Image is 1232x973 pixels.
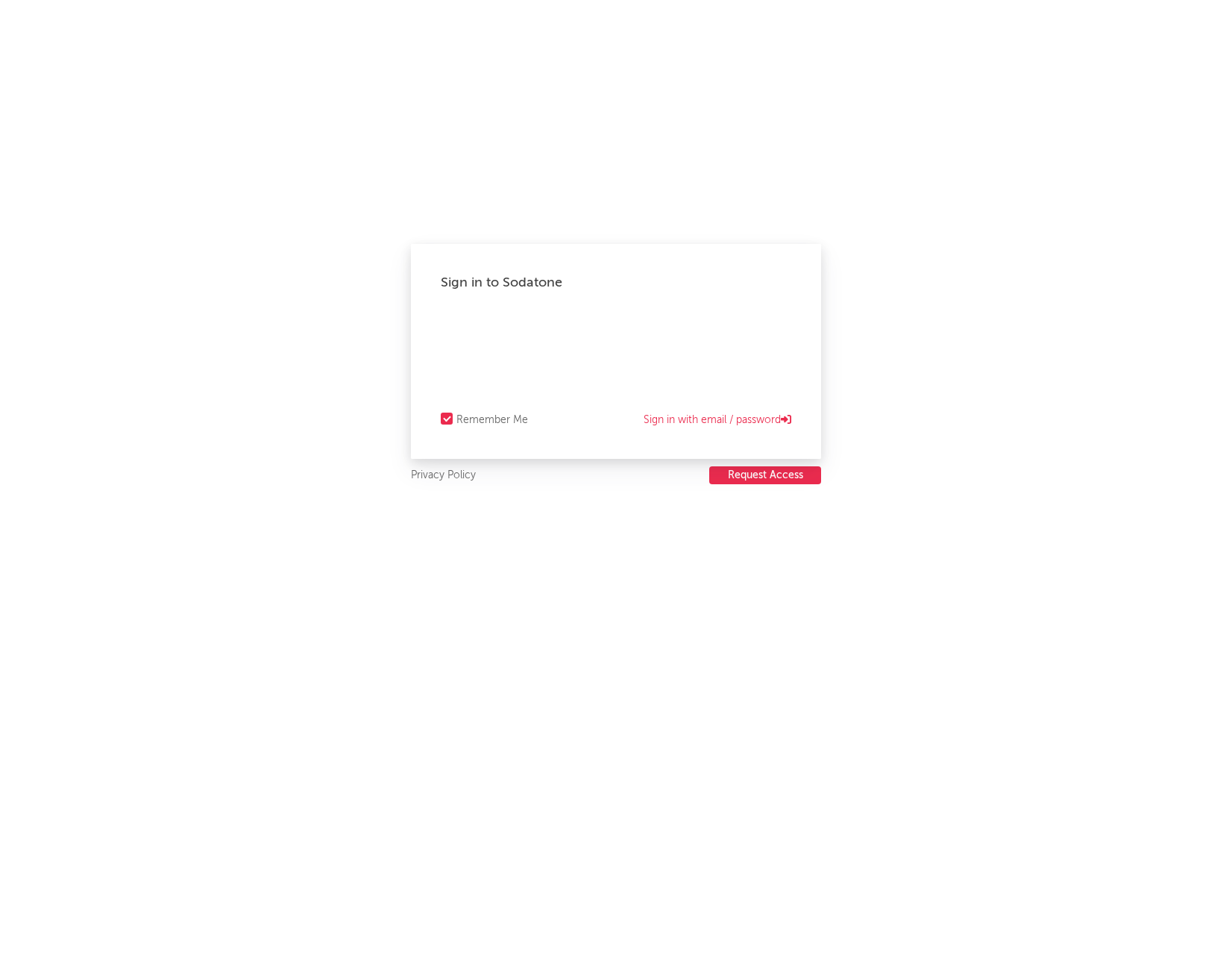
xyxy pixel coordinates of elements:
div: Sign in to Sodatone [441,274,791,292]
a: Request Access [709,466,821,485]
button: Request Access [709,466,821,484]
a: Privacy Policy [411,466,476,485]
div: Remember Me [456,411,528,429]
a: Sign in with email / password [644,411,791,429]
